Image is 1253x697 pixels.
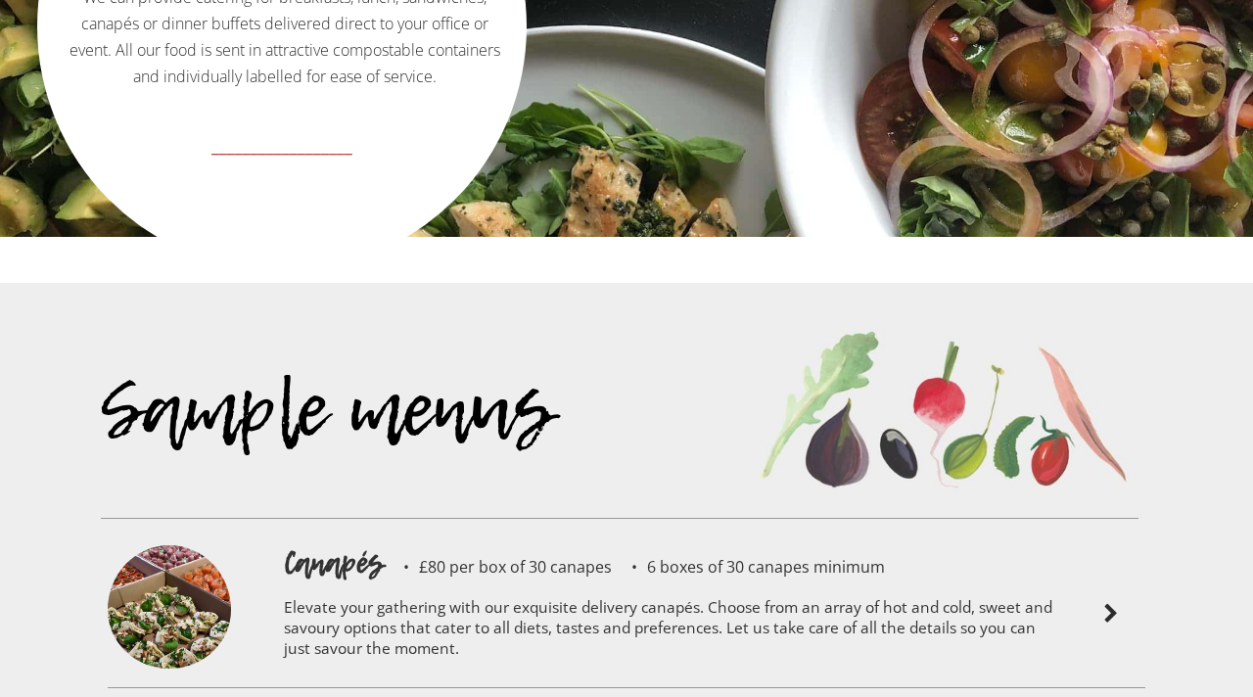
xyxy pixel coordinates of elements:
p: £80 per box of 30 canapes [384,559,612,575]
div: Sample menus [101,398,739,518]
p: 6 boxes of 30 canapes minimum [612,559,885,575]
a: __________________ [40,123,524,191]
p: Elevate your gathering with our exquisite delivery canapés. Choose from an array of hot and cold,... [284,584,1057,677]
strong: __________________ [211,132,352,158]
